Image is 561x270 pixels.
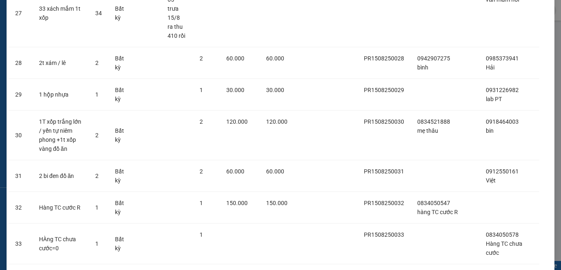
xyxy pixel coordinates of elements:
span: 2 [95,173,99,179]
td: Bất kỳ [108,79,133,111]
b: Gửi khách hàng [51,12,81,51]
span: 60.000 [266,55,284,62]
span: 60.000 [226,55,244,62]
span: bình [417,64,428,71]
td: Bất kỳ [108,224,133,264]
span: mẹ thâu [417,127,438,134]
td: HÀng TC chưa cước=0 [32,224,89,264]
span: 0834521888 [417,118,450,125]
span: PR1508250030 [364,118,404,125]
td: 31 [9,160,32,192]
span: 0985373941 [486,55,519,62]
td: 2t xám / lê [32,47,89,79]
span: PR1508250029 [364,87,404,93]
span: 2 [200,168,203,175]
td: 28 [9,47,32,79]
span: hàng TC cước R [417,209,458,215]
span: PR1508250032 [364,200,404,206]
td: 30 [9,111,32,160]
span: 2 [200,55,203,62]
span: 0942907275 [417,55,450,62]
td: Bất kỳ [108,111,133,160]
span: 120.000 [226,118,248,125]
span: 2 [200,118,203,125]
span: 1 [200,87,203,93]
td: 32 [9,192,32,224]
td: 29 [9,79,32,111]
span: PR1508250031 [364,168,404,175]
span: 0834050547 [417,200,450,206]
td: Hàng TC cước R [32,192,89,224]
span: PR1508250028 [364,55,404,62]
td: 1T xốp trắng lớn / yến tự niêm phong +1t xốp vàng đồ ăn [32,111,89,160]
span: 120.000 [266,118,287,125]
b: [DOMAIN_NAME] [69,31,113,38]
td: 1 hộp nhựa [32,79,89,111]
span: Hàng TC chưa cước [486,240,522,256]
span: 34 [95,10,102,16]
span: 60.000 [226,168,244,175]
span: 60.000 [266,168,284,175]
span: 0912550161 [486,168,519,175]
span: 0918464003 [486,118,519,125]
td: Bất kỳ [108,192,133,224]
span: 30.000 [266,87,284,93]
span: 1 [200,231,203,238]
img: logo.jpg [89,10,109,30]
span: PR1508250033 [364,231,404,238]
b: [PERSON_NAME] [10,53,46,92]
span: 30.000 [226,87,244,93]
span: lab PT [486,96,502,102]
td: Bất kỳ [108,47,133,79]
span: 2 [95,60,99,66]
span: 2 [95,132,99,138]
span: Hải [486,64,494,71]
span: 1 [200,200,203,206]
td: 33 [9,224,32,264]
span: 150.000 [266,200,287,206]
span: 1 [95,240,99,247]
span: 0931226982 [486,87,519,93]
span: 150.000 [226,200,248,206]
td: Bất kỳ [108,160,133,192]
li: (c) 2017 [69,39,113,49]
span: 0834050578 [486,231,519,238]
span: Việt [486,177,496,184]
span: 1 [95,91,99,98]
td: 2 bi đen đồ ăn [32,160,89,192]
span: 1 [95,204,99,211]
span: bin [486,127,494,134]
